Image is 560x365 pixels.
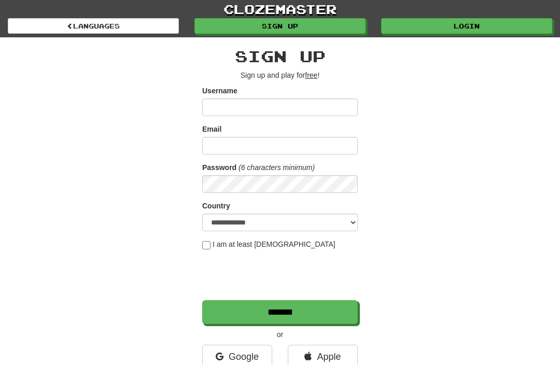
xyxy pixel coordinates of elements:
[202,86,237,96] label: Username
[202,241,211,249] input: I am at least [DEMOGRAPHIC_DATA]
[381,18,552,34] a: Login
[239,163,315,172] em: (6 characters minimum)
[8,18,179,34] a: Languages
[202,48,358,65] h2: Sign up
[202,239,335,249] label: I am at least [DEMOGRAPHIC_DATA]
[202,329,358,340] p: or
[202,162,236,173] label: Password
[202,70,358,80] p: Sign up and play for !
[202,255,360,295] iframe: reCAPTCHA
[305,71,317,79] u: free
[202,201,230,211] label: Country
[202,124,221,134] label: Email
[194,18,366,34] a: Sign up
